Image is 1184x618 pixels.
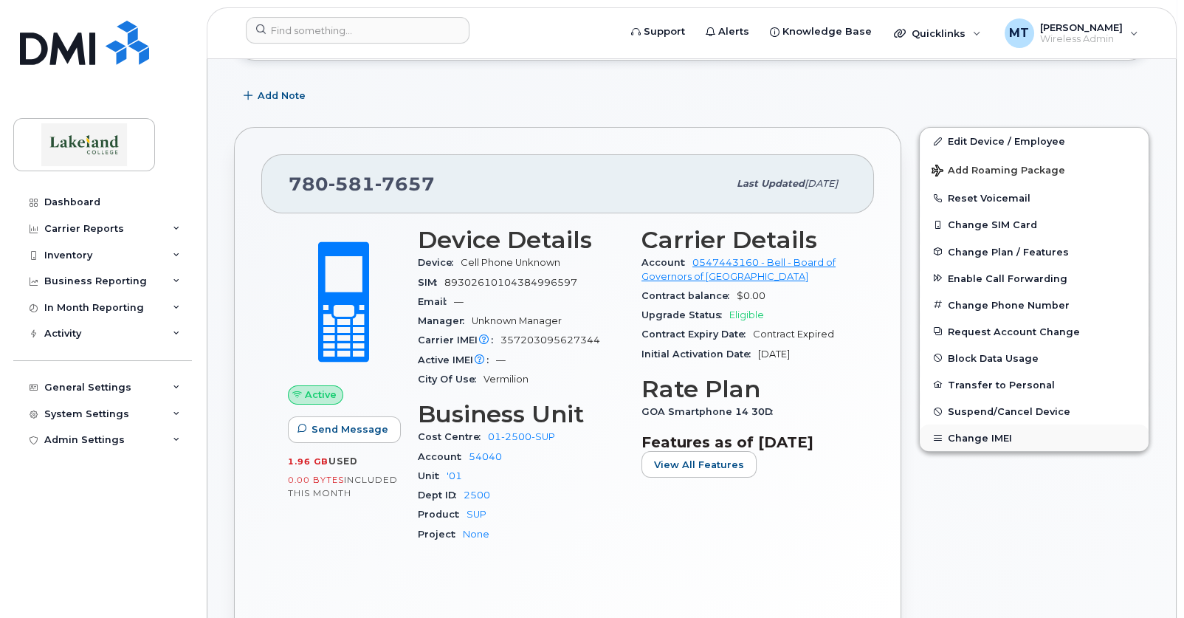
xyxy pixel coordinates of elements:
span: Quicklinks [912,27,966,39]
span: Suspend/Cancel Device [948,406,1070,417]
span: Contract Expiry Date [641,329,753,340]
span: Alerts [718,24,749,39]
span: Manager [418,315,472,326]
button: Send Message [288,416,401,443]
a: 0547443160 - Bell - Board of Governors of [GEOGRAPHIC_DATA] [641,257,836,281]
span: Upgrade Status [641,309,729,320]
span: 581 [328,173,375,195]
div: Quicklinks [884,18,991,48]
span: MT [1009,24,1029,42]
button: Enable Call Forwarding [920,265,1149,292]
span: Active IMEI [418,354,496,365]
span: [PERSON_NAME] [1040,21,1123,33]
span: [DATE] [805,178,838,189]
span: Vermilion [483,374,529,385]
span: Product [418,509,467,520]
span: 1.96 GB [288,456,328,467]
span: Email [418,296,454,307]
span: GOA Smartphone 14 30D [641,406,780,417]
span: Unknown Manager [472,315,562,326]
button: Change IMEI [920,425,1149,451]
span: used [328,456,358,467]
span: Device [418,257,461,268]
span: Unit [418,470,447,481]
span: 0.00 Bytes [288,475,344,485]
button: Change Phone Number [920,292,1149,318]
span: SIM [418,277,444,288]
span: — [454,296,464,307]
button: Change Plan / Features [920,238,1149,265]
span: Carrier IMEI [418,334,500,346]
span: Contract balance [641,290,737,301]
a: SUP [467,509,486,520]
span: $0.00 [737,290,765,301]
span: Add Note [258,89,306,103]
span: 780 [289,173,435,195]
span: Support [644,24,685,39]
span: Change Plan / Features [948,246,1069,257]
h3: Rate Plan [641,376,847,402]
a: 54040 [469,451,502,462]
a: Alerts [695,17,760,47]
span: Account [641,257,692,268]
span: Dept ID [418,490,464,501]
span: 89302610104384996597 [444,277,577,288]
button: Reset Voicemail [920,185,1149,211]
span: Initial Activation Date [641,349,758,360]
span: [DATE] [758,349,790,360]
span: Enable Call Forwarding [948,272,1067,284]
button: Block Data Usage [920,345,1149,371]
button: Add Note [234,83,318,109]
h3: Carrier Details [641,227,847,253]
span: 357203095627344 [500,334,600,346]
a: Edit Device / Employee [920,128,1149,154]
span: Knowledge Base [782,24,872,39]
button: Request Account Change [920,318,1149,345]
span: Eligible [729,309,764,320]
span: Wireless Admin [1040,33,1123,45]
span: 7657 [375,173,435,195]
h3: Device Details [418,227,624,253]
span: Last updated [737,178,805,189]
h3: Business Unit [418,401,624,428]
span: Active [305,388,337,402]
button: Add Roaming Package [920,154,1149,185]
button: Change SIM Card [920,211,1149,238]
input: Find something... [246,17,469,44]
span: Project [418,529,463,540]
span: Send Message [312,422,388,436]
a: Support [621,17,695,47]
span: Cell Phone Unknown [461,257,560,268]
div: Margaret Templeton [994,18,1149,48]
h3: Features as of [DATE] [641,433,847,451]
button: View All Features [641,451,757,478]
span: — [496,354,506,365]
a: '01 [447,470,462,481]
button: Suspend/Cancel Device [920,398,1149,425]
span: Cost Centre [418,431,488,442]
span: Add Roaming Package [932,165,1065,179]
span: Account [418,451,469,462]
a: 01-2500-SUP [488,431,555,442]
a: None [463,529,489,540]
a: Knowledge Base [760,17,882,47]
button: Transfer to Personal [920,371,1149,398]
span: City Of Use [418,374,483,385]
span: View All Features [654,458,744,472]
a: 2500 [464,490,490,501]
span: Contract Expired [753,329,834,340]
